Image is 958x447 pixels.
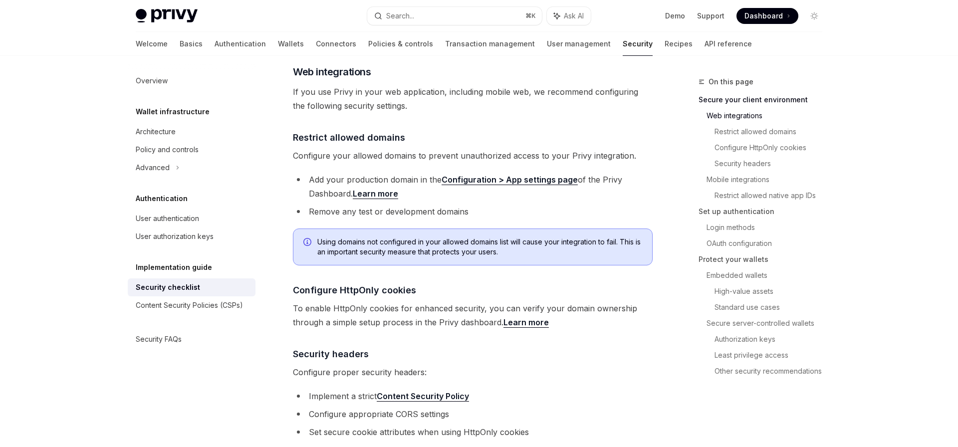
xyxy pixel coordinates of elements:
[293,407,653,421] li: Configure appropriate CORS settings
[293,65,371,79] span: Web integrations
[715,299,830,315] a: Standard use cases
[699,251,830,267] a: Protect your wallets
[293,205,653,219] li: Remove any test or development domains
[564,11,584,21] span: Ask AI
[709,76,753,88] span: On this page
[136,261,212,273] h5: Implementation guide
[715,156,830,172] a: Security headers
[367,7,542,25] button: Search...⌘K
[699,204,830,220] a: Set up authentication
[317,237,642,257] span: Using domains not configured in your allowed domains list will cause your integration to fail. Th...
[293,301,653,329] span: To enable HttpOnly cookies for enhanced security, you can verify your domain ownership through a ...
[353,189,398,199] a: Learn more
[278,32,304,56] a: Wallets
[707,172,830,188] a: Mobile integrations
[806,8,822,24] button: Toggle dark mode
[215,32,266,56] a: Authentication
[293,149,653,163] span: Configure your allowed domains to prevent unauthorized access to your Privy integration.
[303,238,313,248] svg: Info
[136,281,200,293] div: Security checklist
[707,235,830,251] a: OAuth configuration
[715,331,830,347] a: Authorization keys
[442,175,578,185] a: Configuration > App settings page
[386,10,414,22] div: Search...
[715,124,830,140] a: Restrict allowed domains
[377,391,469,402] a: Content Security Policy
[128,296,255,314] a: Content Security Policies (CSPs)
[707,220,830,235] a: Login methods
[715,347,830,363] a: Least privilege access
[136,32,168,56] a: Welcome
[128,123,255,141] a: Architecture
[707,267,830,283] a: Embedded wallets
[128,330,255,348] a: Security FAQs
[623,32,653,56] a: Security
[136,126,176,138] div: Architecture
[293,85,653,113] span: If you use Privy in your web application, including mobile web, we recommend configuring the foll...
[128,72,255,90] a: Overview
[136,230,214,242] div: User authorization keys
[293,131,405,144] span: Restrict allowed domains
[128,227,255,245] a: User authorization keys
[665,32,693,56] a: Recipes
[715,283,830,299] a: High-value assets
[445,32,535,56] a: Transaction management
[128,278,255,296] a: Security checklist
[705,32,752,56] a: API reference
[293,283,416,297] span: Configure HttpOnly cookies
[136,144,199,156] div: Policy and controls
[547,7,591,25] button: Ask AI
[744,11,783,21] span: Dashboard
[736,8,798,24] a: Dashboard
[699,92,830,108] a: Secure your client environment
[316,32,356,56] a: Connectors
[128,141,255,159] a: Policy and controls
[136,213,199,224] div: User authentication
[136,162,170,174] div: Advanced
[293,365,653,379] span: Configure proper security headers:
[715,363,830,379] a: Other security recommendations
[293,425,653,439] li: Set secure cookie attributes when using HttpOnly cookies
[180,32,203,56] a: Basics
[665,11,685,21] a: Demo
[707,315,830,331] a: Secure server-controlled wallets
[368,32,433,56] a: Policies & controls
[547,32,611,56] a: User management
[136,9,198,23] img: light logo
[293,173,653,201] li: Add your production domain in the of the Privy Dashboard.
[707,108,830,124] a: Web integrations
[697,11,724,21] a: Support
[293,347,369,361] span: Security headers
[293,389,653,403] li: Implement a strict
[525,12,536,20] span: ⌘ K
[136,193,188,205] h5: Authentication
[715,188,830,204] a: Restrict allowed native app IDs
[136,106,210,118] h5: Wallet infrastructure
[715,140,830,156] a: Configure HttpOnly cookies
[128,210,255,227] a: User authentication
[136,333,182,345] div: Security FAQs
[136,299,243,311] div: Content Security Policies (CSPs)
[503,317,549,328] a: Learn more
[136,75,168,87] div: Overview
